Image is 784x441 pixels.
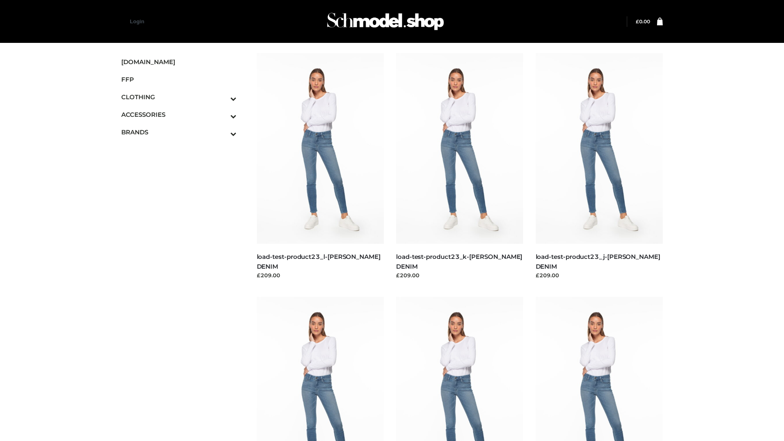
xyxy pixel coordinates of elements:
bdi: 0.00 [636,18,650,24]
a: Login [130,18,144,24]
a: BRANDSToggle Submenu [121,123,236,141]
span: [DOMAIN_NAME] [121,57,236,67]
span: BRANDS [121,127,236,137]
a: load-test-product23_k-[PERSON_NAME] DENIM [396,253,522,270]
a: load-test-product23_j-[PERSON_NAME] DENIM [536,253,660,270]
a: £0.00 [636,18,650,24]
span: ACCESSORIES [121,110,236,119]
span: FFP [121,75,236,84]
span: £ [636,18,639,24]
a: CLOTHINGToggle Submenu [121,88,236,106]
div: £209.00 [257,271,384,279]
a: load-test-product23_l-[PERSON_NAME] DENIM [257,253,381,270]
button: Toggle Submenu [208,88,236,106]
a: [DOMAIN_NAME] [121,53,236,71]
div: £209.00 [536,271,663,279]
span: CLOTHING [121,92,236,102]
div: £209.00 [396,271,523,279]
button: Toggle Submenu [208,106,236,123]
img: Schmodel Admin 964 [324,5,447,38]
button: Toggle Submenu [208,123,236,141]
a: FFP [121,71,236,88]
a: ACCESSORIESToggle Submenu [121,106,236,123]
